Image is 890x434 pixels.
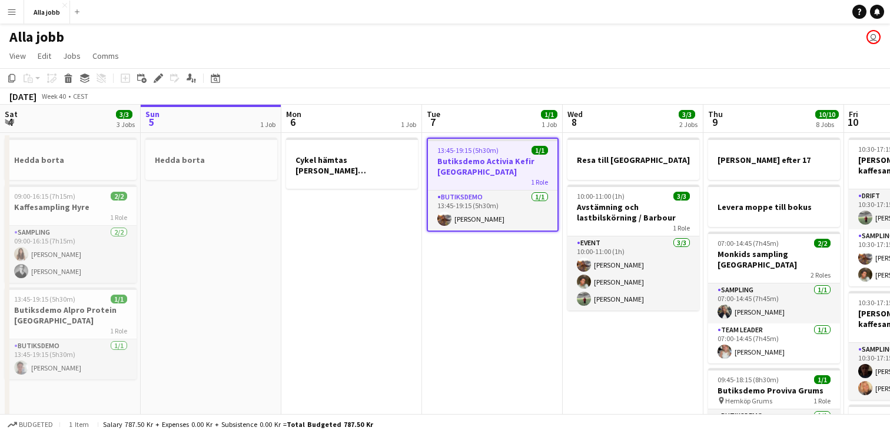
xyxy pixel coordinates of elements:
app-job-card: 13:45-19:15 (5h30m)1/1Butiksdemo Alpro Protein [GEOGRAPHIC_DATA]1 RoleButiksdemo1/113:45-19:15 (5... [5,288,137,379]
h3: Levera moppe till bokus [708,202,840,212]
span: 10:00-11:00 (1h) [577,192,625,201]
h1: Alla jobb [9,28,64,46]
h3: Butiksdemo Alpro Protein [GEOGRAPHIC_DATA] [5,305,137,326]
app-card-role: Butiksdemo1/113:45-19:15 (5h30m)[PERSON_NAME] [5,339,137,379]
span: Tue [427,109,440,119]
span: 1 Role [110,326,127,335]
span: 1 Role [813,396,831,405]
span: 1/1 [532,146,548,155]
span: Edit [38,51,51,61]
span: 3/3 [673,192,690,201]
div: 8 Jobs [816,120,838,129]
app-job-card: 10:00-11:00 (1h)3/3Avstämning och lastbilskörning / Barbour1 RoleEvent3/310:00-11:00 (1h)[PERSON_... [567,185,699,311]
span: Thu [708,109,723,119]
span: 1 Role [110,213,127,222]
span: 07:00-14:45 (7h45m) [718,239,779,248]
span: 13:45-19:15 (5h30m) [14,295,75,303]
div: 1 Job [260,120,275,129]
span: 09:45-18:15 (8h30m) [718,375,779,384]
h3: [PERSON_NAME] efter 17 [708,155,840,165]
span: 09:00-16:15 (7h15m) [14,192,75,201]
app-job-card: 13:45-19:15 (5h30m)1/1Butiksdemo Activia Kefir [GEOGRAPHIC_DATA]1 RoleButiksdemo1/113:45-19:15 (5... [427,138,559,232]
span: 1 Role [673,223,690,232]
span: 1/1 [111,295,127,303]
app-job-card: Hedda borta [5,138,137,180]
app-job-card: Resa till [GEOGRAPHIC_DATA] [567,138,699,180]
span: 2 Roles [811,271,831,279]
h3: Resa till [GEOGRAPHIC_DATA] [567,155,699,165]
span: Sat [5,109,18,119]
span: 2/2 [814,239,831,248]
span: Wed [567,109,583,119]
app-job-card: Levera moppe till bokus [708,185,840,227]
div: [DATE] [9,91,36,102]
app-card-role: Butiksdemo1/113:45-19:15 (5h30m)[PERSON_NAME] [428,191,557,231]
div: 1 Job [542,120,557,129]
span: 5 [144,115,160,129]
span: 1 item [65,420,93,429]
app-job-card: [PERSON_NAME] efter 17 [708,138,840,180]
h3: Avstämning och lastbilskörning / Barbour [567,202,699,223]
span: Comms [92,51,119,61]
div: CEST [73,92,88,101]
span: 1 Role [531,178,548,186]
span: 10/10 [815,110,839,119]
app-job-card: Hedda borta [145,138,277,180]
h3: Hedda borta [145,155,277,165]
span: Budgeted [19,420,53,429]
span: 1/1 [541,110,557,119]
app-job-card: 07:00-14:45 (7h45m)2/2Monkids sampling [GEOGRAPHIC_DATA]2 RolesSampling1/107:00-14:45 (7h45m)[PER... [708,232,840,363]
button: Budgeted [6,418,55,431]
app-card-role: Sampling1/107:00-14:45 (7h45m)[PERSON_NAME] [708,283,840,323]
a: Edit [33,48,56,64]
div: Salary 787.50 kr + Expenses 0.00 kr + Subsistence 0.00 kr = [103,420,373,429]
div: 2 Jobs [679,120,698,129]
button: Alla jobb [24,1,70,24]
div: 1 Job [401,120,416,129]
span: Sun [145,109,160,119]
span: Hemköp Grums [725,396,772,405]
span: 1/1 [814,375,831,384]
span: 3/3 [116,110,132,119]
span: 4 [3,115,18,129]
h3: Butiksdemo Activia Kefir [GEOGRAPHIC_DATA] [428,156,557,177]
span: 8 [566,115,583,129]
span: Mon [286,109,301,119]
a: View [5,48,31,64]
span: Jobs [63,51,81,61]
h3: Monkids sampling [GEOGRAPHIC_DATA] [708,249,840,270]
h3: Hedda borta [5,155,137,165]
span: 3/3 [679,110,695,119]
a: Comms [88,48,124,64]
span: 7 [425,115,440,129]
app-card-role: Sampling2/209:00-16:15 (7h15m)[PERSON_NAME][PERSON_NAME] [5,226,137,283]
h3: Kaffesampling Hyre [5,202,137,212]
span: 6 [284,115,301,129]
span: Week 40 [39,92,68,101]
app-job-card: Cykel hämtas [PERSON_NAME] [GEOGRAPHIC_DATA] [286,138,418,189]
a: Jobs [58,48,85,64]
span: Total Budgeted 787.50 kr [287,420,373,429]
span: 10 [847,115,858,129]
h3: Cykel hämtas [PERSON_NAME] [GEOGRAPHIC_DATA] [286,155,418,176]
span: Fri [849,109,858,119]
span: 2/2 [111,192,127,201]
span: 13:45-19:15 (5h30m) [437,146,499,155]
app-job-card: 09:00-16:15 (7h15m)2/2Kaffesampling Hyre1 RoleSampling2/209:00-16:15 (7h15m)[PERSON_NAME][PERSON_... [5,185,137,283]
app-card-role: Event3/310:00-11:00 (1h)[PERSON_NAME][PERSON_NAME][PERSON_NAME] [567,236,699,311]
app-user-avatar: Emil Hasselberg [866,30,881,44]
span: 9 [706,115,723,129]
span: View [9,51,26,61]
h3: Butiksdemo Proviva Grums [708,385,840,396]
